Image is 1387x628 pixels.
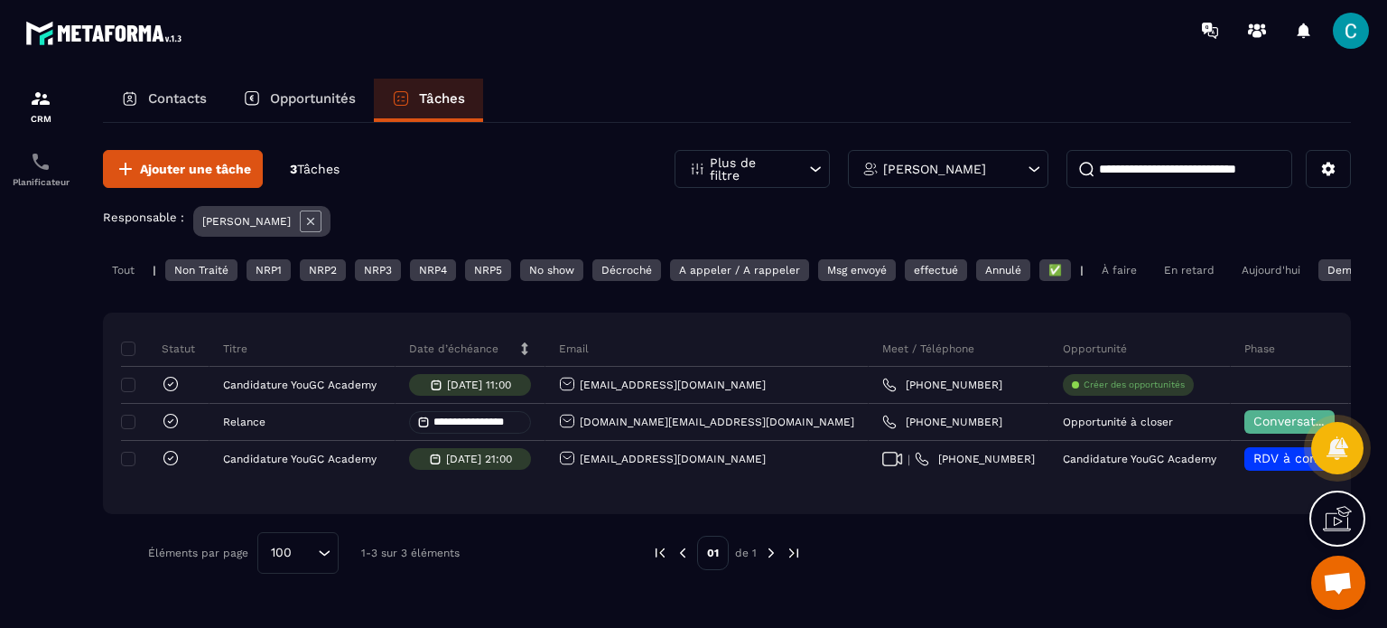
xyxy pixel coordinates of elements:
[148,547,248,559] p: Éléments par page
[559,342,589,356] p: Email
[202,215,291,228] p: [PERSON_NAME]
[297,162,340,176] span: Tâches
[165,259,237,281] div: Non Traité
[5,114,77,124] p: CRM
[882,342,974,356] p: Meet / Téléphone
[419,90,465,107] p: Tâches
[1063,453,1216,465] p: Candidature YouGC Academy
[882,415,1002,429] a: [PHONE_NUMBER]
[1084,379,1185,391] p: Créer des opportunités
[223,453,377,465] p: Candidature YouGC Academy
[520,259,583,281] div: No show
[1080,264,1084,277] p: |
[25,16,188,50] img: logo
[1039,259,1071,281] div: ✅
[374,79,483,122] a: Tâches
[298,543,313,563] input: Search for option
[225,79,374,122] a: Opportunités
[300,259,346,281] div: NRP2
[882,378,1002,392] a: [PHONE_NUMBER]
[265,543,298,563] span: 100
[763,545,779,561] img: next
[103,211,184,224] p: Responsable :
[5,137,77,201] a: schedulerschedulerPlanificateur
[735,546,757,560] p: de 1
[153,264,156,277] p: |
[1244,342,1275,356] p: Phase
[257,532,339,574] div: Search for option
[446,453,512,465] p: [DATE] 21:00
[148,90,207,107] p: Contacts
[447,379,511,391] p: [DATE] 11:00
[675,545,691,561] img: prev
[710,156,789,182] p: Plus de filtre
[126,342,195,356] p: Statut
[30,151,51,173] img: scheduler
[223,379,377,391] p: Candidature YouGC Academy
[1253,451,1370,465] span: RDV à confimer ❓
[652,545,668,561] img: prev
[818,259,896,281] div: Msg envoyé
[270,90,356,107] p: Opportunités
[410,259,456,281] div: NRP4
[103,259,144,281] div: Tout
[670,259,809,281] div: A appeler / A rappeler
[1063,416,1173,428] p: Opportunité à closer
[697,536,729,570] p: 01
[223,416,265,428] p: Relance
[1155,259,1224,281] div: En retard
[290,161,340,178] p: 3
[103,79,225,122] a: Contacts
[1233,259,1309,281] div: Aujourd'hui
[465,259,511,281] div: NRP5
[30,88,51,109] img: formation
[905,259,967,281] div: effectué
[1311,556,1365,610] div: Ouvrir le chat
[883,163,986,175] p: [PERSON_NAME]
[976,259,1030,281] div: Annulé
[361,547,460,559] p: 1-3 sur 3 éléments
[409,342,498,356] p: Date d’échéance
[1318,259,1376,281] div: Demain
[915,452,1035,466] a: [PHONE_NUMBER]
[355,259,401,281] div: NRP3
[592,259,661,281] div: Décroché
[5,177,77,187] p: Planificateur
[140,160,251,178] span: Ajouter une tâche
[786,545,802,561] img: next
[223,342,247,356] p: Titre
[247,259,291,281] div: NRP1
[5,74,77,137] a: formationformationCRM
[908,453,910,466] span: |
[103,150,263,188] button: Ajouter une tâche
[1093,259,1146,281] div: À faire
[1063,342,1127,356] p: Opportunité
